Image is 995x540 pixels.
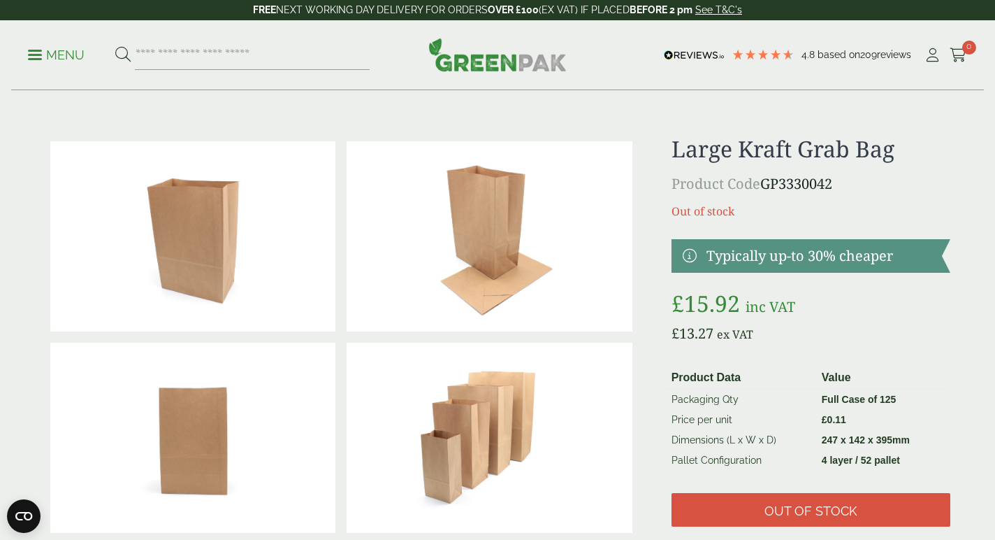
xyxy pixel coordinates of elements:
strong: BEFORE 2 pm [630,4,692,15]
h1: Large Kraft Grab Bag [671,136,950,162]
p: Menu [28,47,85,64]
a: See T&C's [695,4,742,15]
span: Based on [818,49,860,60]
i: My Account [924,48,941,62]
span: 209 [860,49,877,60]
a: Menu [28,47,85,61]
span: £ [822,414,827,425]
span: 4.8 [801,49,818,60]
button: Open CMP widget [7,499,41,533]
strong: 4 layer / 52 pallet [822,455,900,466]
img: 3330042 Large Kraft Grab Bag V3 [347,141,632,332]
span: £ [671,324,679,343]
p: GP3330042 [671,173,950,194]
bdi: 15.92 [671,288,740,318]
span: £ [671,288,684,318]
img: GreenPak Supplies [428,38,567,71]
strong: FREE [253,4,276,15]
bdi: 0.11 [822,414,846,425]
span: inc VAT [746,297,795,316]
strong: 247 x 142 x 395mm [822,434,910,446]
td: Packaging Qty [666,390,816,411]
span: Out of stock [764,504,857,519]
div: 4.78 Stars [732,48,794,61]
th: Product Data [666,367,816,390]
a: 0 [950,45,967,66]
span: ex VAT [717,327,753,342]
th: Value [816,367,945,390]
strong: OVER £100 [488,4,539,15]
span: reviews [877,49,911,60]
strong: Full Case of 125 [822,394,896,405]
span: Product Code [671,174,760,193]
span: 0 [962,41,976,55]
i: Cart [950,48,967,62]
bdi: 13.27 [671,324,713,343]
img: REVIEWS.io [664,50,725,60]
img: 3330042 Large Kraft Grab Bag V2 [50,343,335,533]
p: Out of stock [671,203,950,220]
img: 3330042 Large Kraft Grab Bag V1 [50,141,335,332]
td: Pallet Configuration [666,450,816,471]
td: Price per unit [666,410,816,430]
img: Kraft Grab Bags Group Shot [347,343,632,533]
td: Dimensions (L x W x D) [666,430,816,450]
